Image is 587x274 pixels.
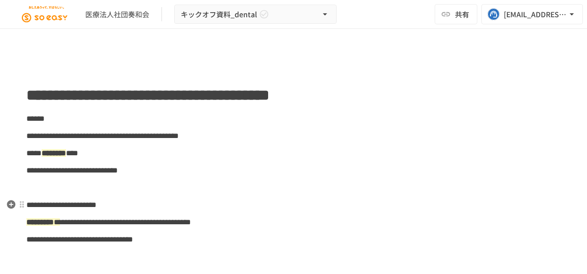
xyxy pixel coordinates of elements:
div: [EMAIL_ADDRESS][DOMAIN_NAME] [504,8,567,21]
button: キックオフ資料_dental [174,5,337,24]
span: キックオフ資料_dental [181,8,257,21]
button: 共有 [435,4,477,24]
div: 医療法人社団奏和会 [85,9,149,20]
img: JEGjsIKIkXC9kHzRN7titGGb0UF19Vi83cQ0mCQ5DuX [12,6,77,22]
span: 共有 [455,9,469,20]
button: [EMAIL_ADDRESS][DOMAIN_NAME] [481,4,583,24]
